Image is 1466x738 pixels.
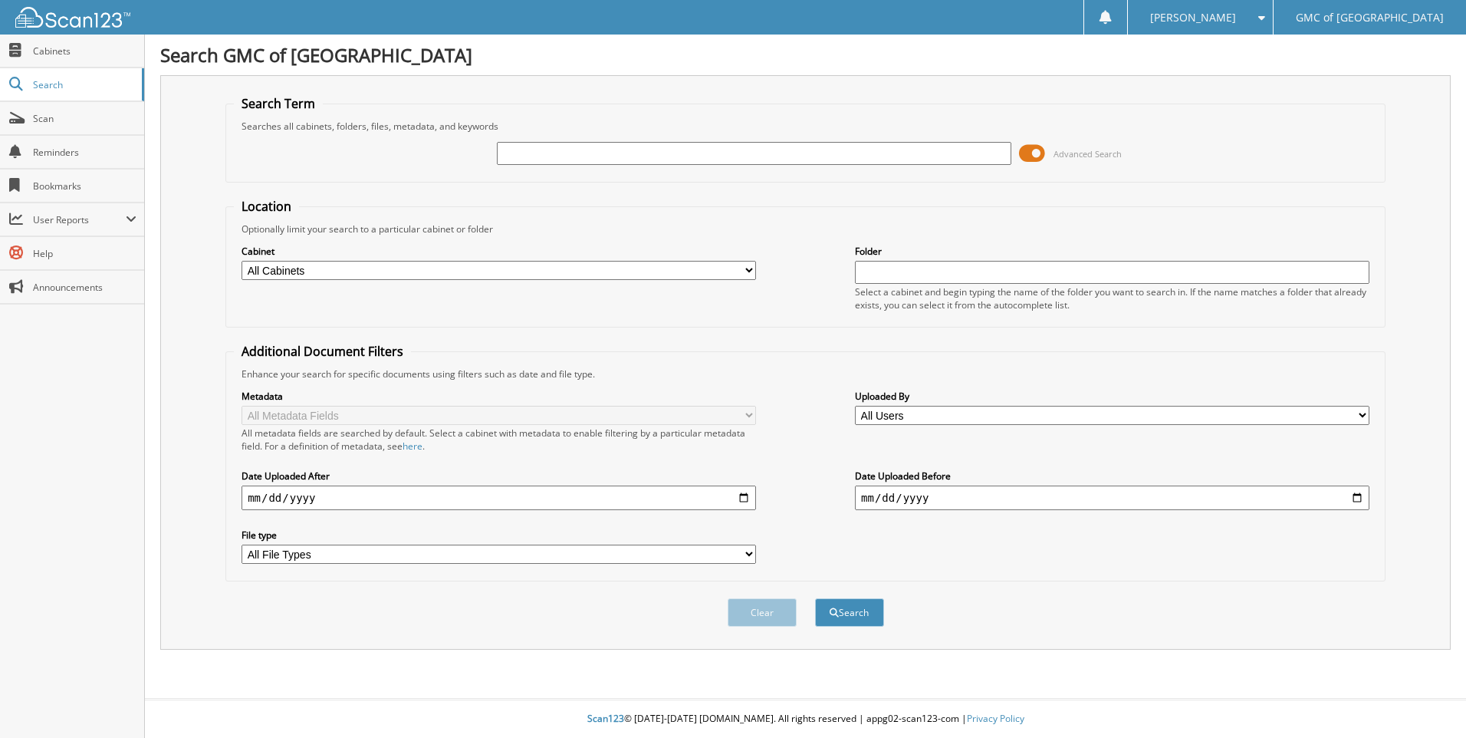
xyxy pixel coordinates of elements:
[1150,13,1236,22] span: [PERSON_NAME]
[1296,13,1444,22] span: GMC of [GEOGRAPHIC_DATA]
[1053,148,1122,160] span: Advanced Search
[855,245,1369,258] label: Folder
[234,95,323,112] legend: Search Term
[1389,664,1466,738] iframe: Chat Widget
[234,222,1377,236] div: Optionally limit your search to a particular cabinet or folder
[33,112,136,125] span: Scan
[234,343,411,360] legend: Additional Document Filters
[145,700,1466,738] div: © [DATE]-[DATE] [DOMAIN_NAME]. All rights reserved | appg02-scan123-com |
[242,529,756,542] label: File type
[33,281,136,294] span: Announcements
[242,427,756,453] div: All metadata fields are searched by default. Select a cabinet with metadata to enable filtering b...
[33,247,136,260] span: Help
[587,712,624,725] span: Scan123
[160,42,1451,68] h1: Search GMC of [GEOGRAPHIC_DATA]
[33,44,136,58] span: Cabinets
[855,469,1369,483] label: Date Uploaded Before
[234,367,1377,381] div: Enhance your search for specific documents using filters such as date and file type.
[234,120,1377,133] div: Searches all cabinets, folders, files, metadata, and keywords
[33,180,136,193] span: Bookmarks
[967,712,1024,725] a: Privacy Policy
[855,486,1369,510] input: end
[33,146,136,159] span: Reminders
[403,440,422,453] a: here
[33,213,126,226] span: User Reports
[728,598,797,627] button: Clear
[242,245,756,258] label: Cabinet
[242,486,756,510] input: start
[815,598,884,627] button: Search
[242,390,756,403] label: Metadata
[234,198,299,215] legend: Location
[242,469,756,483] label: Date Uploaded After
[15,7,130,28] img: scan123-logo-white.svg
[855,285,1369,311] div: Select a cabinet and begin typing the name of the folder you want to search in. If the name match...
[33,78,134,91] span: Search
[855,390,1369,403] label: Uploaded By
